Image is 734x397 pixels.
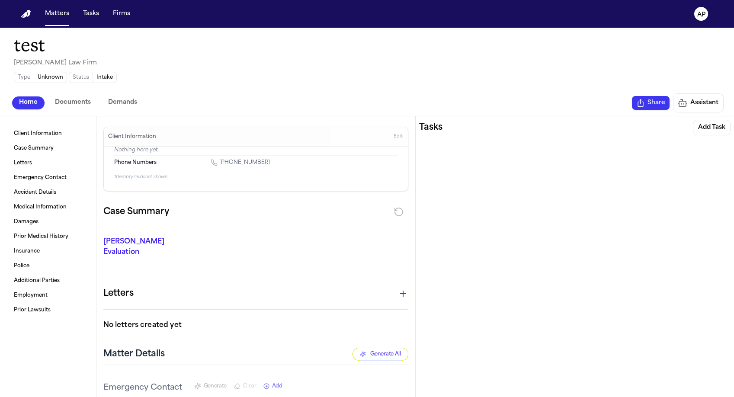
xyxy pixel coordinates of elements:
[80,6,103,22] button: Tasks
[14,72,67,83] button: Edit Type: Unknown
[394,134,403,140] span: Edit
[14,263,29,269] span: Police
[10,171,86,185] a: Emergency Contact
[14,160,32,166] span: Letters
[632,96,670,110] button: Share
[19,98,38,108] span: Home
[10,127,86,141] a: Client Information
[14,72,34,83] span: Type
[10,288,86,302] a: Employment
[14,204,67,211] span: Medical Information
[14,145,54,152] span: Case Summary
[391,130,405,144] button: Edit
[106,133,158,140] h3: Client Information
[673,93,724,112] button: Assistant
[14,174,67,181] span: Emergency Contact
[10,200,86,214] a: Medical Information
[114,174,397,180] p: 10 empty fields not shown.
[103,287,134,301] h2: Letters
[647,99,665,107] span: Share
[10,141,86,155] a: Case Summary
[14,218,38,225] span: Damages
[14,277,60,284] span: Additional Parties
[14,248,40,255] span: Insurance
[21,10,31,18] img: Finch Logo
[10,303,86,317] a: Prior Lawsuits
[419,121,442,134] h3: Tasks
[10,230,86,243] a: Prior Medical History
[10,274,86,288] a: Additional Parties
[10,259,86,273] a: Police
[14,130,62,137] span: Client Information
[103,382,182,394] h3: Emergency Contact
[10,244,86,258] a: Insurance
[114,147,397,155] p: Nothing here yet.
[272,383,282,390] span: Add
[109,6,134,22] button: Firms
[108,98,137,108] span: Demands
[10,186,86,199] a: Accident Details
[194,383,227,390] button: Generate Emergency Contact
[690,98,718,108] span: Assistant
[103,205,169,219] h2: Case Summary
[10,215,86,229] a: Damages
[14,307,51,314] span: Prior Lawsuits
[34,72,67,83] span: Unknown
[42,6,73,22] button: Matters
[14,35,66,56] button: Edit matter name
[14,35,66,56] h1: test
[243,383,256,390] span: Clear
[103,320,408,330] p: No letters created yet
[69,72,117,83] button: Edit Status: Intake
[263,383,282,390] button: Add New
[114,159,157,166] span: Phone Numbers
[693,120,731,135] button: Add Task
[21,10,31,18] a: Home
[14,58,720,68] h4: [PERSON_NAME] Law Firm
[103,348,165,360] h2: Matter Details
[14,233,68,240] span: Prior Medical History
[14,189,56,196] span: Accident Details
[697,12,705,18] text: AP
[103,237,198,257] p: [PERSON_NAME] Evaluation
[93,72,116,83] span: Intake
[14,292,48,299] span: Employment
[69,72,93,83] span: Status
[353,348,408,361] button: Generate All
[211,159,270,166] a: Call 1 (201) 956-7542
[234,383,256,390] button: Clear Emergency Contact
[10,156,86,170] a: Letters
[370,351,401,358] span: Generate All
[204,383,227,390] span: Generate
[55,98,91,108] span: Documents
